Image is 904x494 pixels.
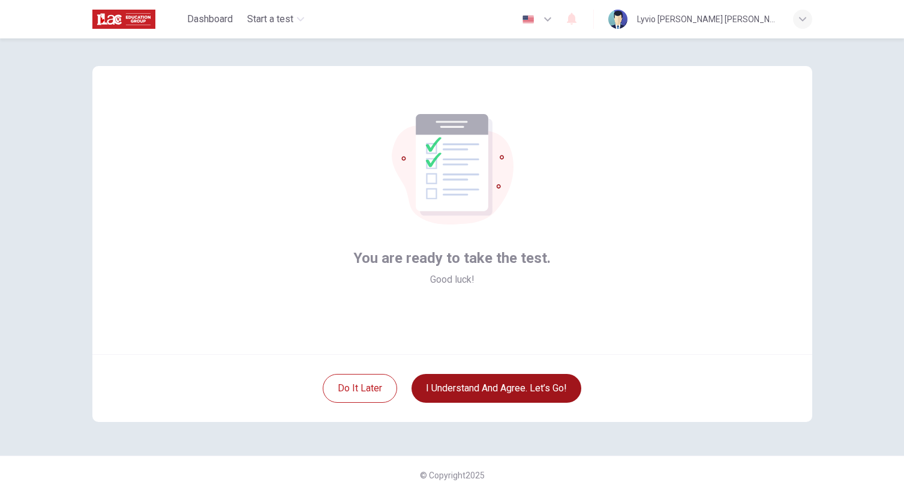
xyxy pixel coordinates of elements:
span: Dashboard [187,12,233,26]
button: Do it later [323,374,397,403]
img: ILAC logo [92,7,155,31]
span: © Copyright 2025 [420,471,485,480]
button: I understand and agree. Let’s go! [412,374,581,403]
button: Start a test [242,8,309,30]
span: Good luck! [430,273,474,287]
span: Start a test [247,12,293,26]
img: en [521,15,536,24]
div: Lyvio [PERSON_NAME] [PERSON_NAME] [637,12,779,26]
img: Profile picture [608,10,627,29]
button: Dashboard [182,8,238,30]
a: ILAC logo [92,7,183,31]
span: You are ready to take the test. [353,249,551,268]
